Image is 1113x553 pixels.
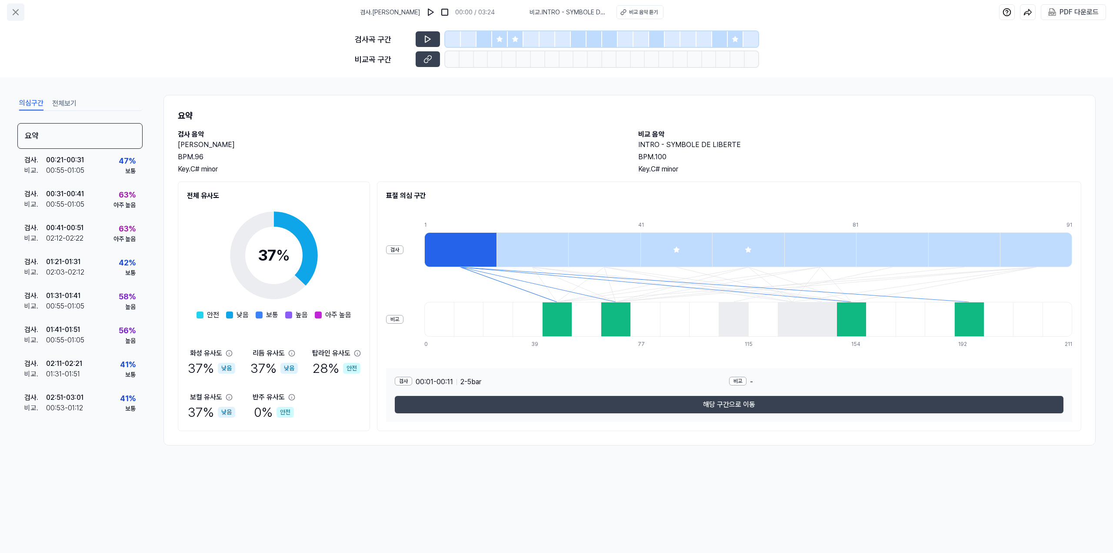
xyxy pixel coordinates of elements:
[24,267,46,278] div: 비교 .
[188,402,235,422] div: 37 %
[24,392,46,403] div: 검사 .
[120,392,136,404] div: 41 %
[1023,8,1032,17] img: share
[207,310,219,320] span: 안전
[386,191,1072,201] h2: 표절 의심 구간
[125,302,136,312] div: 높음
[24,301,46,312] div: 비교 .
[19,97,43,111] button: 의심구간
[325,310,351,320] span: 아주 높음
[1060,7,1099,18] div: PDF 다운로드
[119,155,136,167] div: 47 %
[1003,8,1011,17] img: help
[46,369,80,379] div: 01:31 - 01:51
[46,403,83,413] div: 00:53 - 01:12
[312,348,350,359] div: 탑라인 유사도
[178,152,621,162] div: BPM. 96
[113,201,136,210] div: 아주 높음
[46,392,83,403] div: 02:51 - 03:01
[46,359,82,369] div: 02:11 - 02:21
[250,359,298,378] div: 37 %
[46,223,83,233] div: 00:41 - 00:51
[395,377,412,385] div: 검사
[427,8,435,17] img: play
[46,165,84,176] div: 00:55 - 01:05
[24,359,46,369] div: 검사 .
[355,34,410,45] div: 검사곡 구간
[187,191,361,201] h2: 전체 유사도
[125,268,136,278] div: 보통
[46,325,80,335] div: 01:41 - 01:51
[46,335,84,345] div: 00:55 - 01:05
[386,315,403,324] div: 비교
[638,140,1081,150] h2: INTRO - SYMBOLE DE LIBERTE
[745,340,774,348] div: 115
[24,369,46,379] div: 비교 .
[638,164,1081,174] div: Key. C# minor
[24,291,46,301] div: 검사 .
[218,407,235,418] div: 낮음
[46,257,80,267] div: 01:21 - 01:31
[280,363,298,374] div: 낮음
[46,189,84,199] div: 00:31 - 00:41
[424,221,497,229] div: 1
[455,8,495,17] div: 00:00 / 03:24
[237,310,249,320] span: 낮음
[119,291,136,302] div: 58 %
[729,377,746,385] div: 비교
[1048,8,1056,16] img: PDF Download
[178,140,621,150] h2: [PERSON_NAME]
[46,199,84,210] div: 00:55 - 01:05
[178,129,621,140] h2: 검사 음악
[178,109,1081,122] h1: 요약
[638,221,710,229] div: 41
[24,257,46,267] div: 검사 .
[616,5,663,19] a: 비교 음악 듣기
[531,340,561,348] div: 39
[188,359,235,378] div: 37 %
[530,8,606,17] span: 비교 . INTRO - SYMBOLE DE LIBERTE
[386,245,403,254] div: 검사
[190,348,222,359] div: 화성 유사도
[729,377,1063,387] div: -
[24,155,46,165] div: 검사 .
[277,407,294,418] div: 안전
[355,54,410,65] div: 비교곡 구간
[24,199,46,210] div: 비교 .
[638,152,1081,162] div: BPM. 100
[253,348,285,359] div: 리듬 유사도
[190,392,222,402] div: 보컬 유사도
[46,301,84,312] div: 00:55 - 01:05
[125,167,136,176] div: 보통
[424,340,454,348] div: 0
[254,402,294,422] div: 0 %
[296,310,308,320] span: 높음
[46,291,80,301] div: 01:31 - 01:41
[24,189,46,199] div: 검사 .
[258,244,290,267] div: 37
[343,363,360,374] div: 안전
[24,223,46,233] div: 검사 .
[119,325,136,336] div: 56 %
[24,325,46,335] div: 검사 .
[125,336,136,345] div: 높음
[360,8,420,17] span: 검사 . [PERSON_NAME]
[1065,340,1072,348] div: 211
[416,377,453,387] span: 00:01 - 00:11
[266,310,278,320] span: 보통
[120,359,136,370] div: 41 %
[46,155,84,165] div: 00:21 - 00:31
[276,246,290,265] span: %
[113,235,136,244] div: 아주 높음
[119,189,136,201] div: 63 %
[638,129,1081,140] h2: 비교 음악
[958,340,988,348] div: 192
[24,403,46,413] div: 비교 .
[851,340,881,348] div: 154
[125,404,136,413] div: 보통
[1046,5,1100,20] button: PDF 다운로드
[24,165,46,176] div: 비교 .
[313,359,360,378] div: 28 %
[218,363,235,374] div: 낮음
[460,377,481,387] span: 2 - 5 bar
